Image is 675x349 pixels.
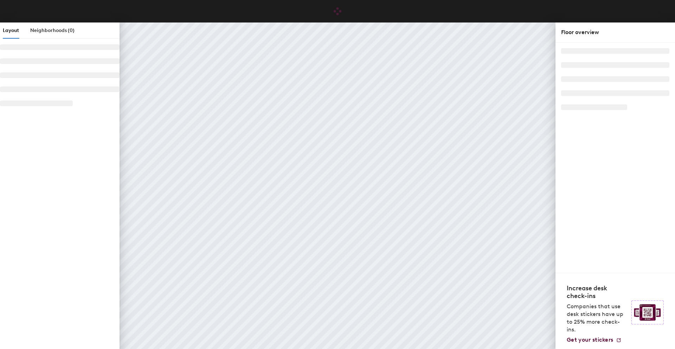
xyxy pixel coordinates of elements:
a: Get your stickers [567,336,622,343]
span: Layout [3,27,19,33]
p: Companies that use desk stickers have up to 25% more check-ins. [567,303,627,334]
span: Get your stickers [567,336,613,343]
img: Sticker logo [631,300,664,324]
h4: Increase desk check-ins [567,284,627,300]
div: Floor overview [561,28,669,37]
span: Neighborhoods (0) [30,27,75,33]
